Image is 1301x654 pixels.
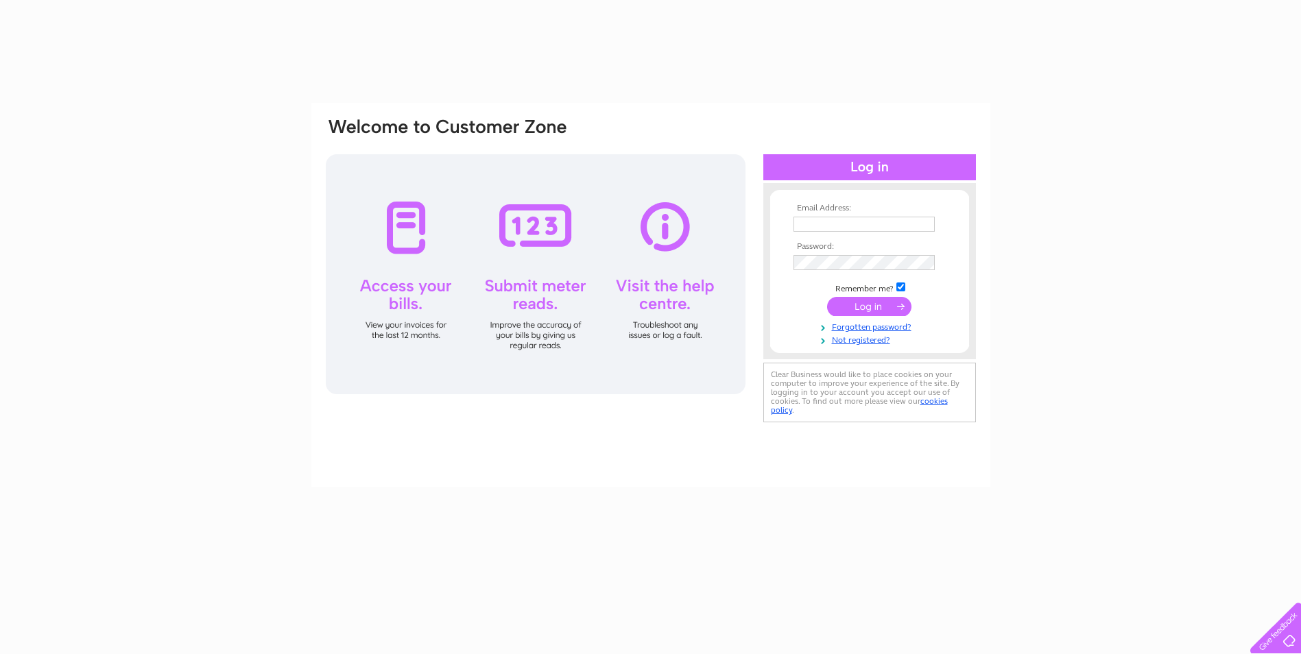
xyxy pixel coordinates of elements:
[790,242,949,252] th: Password:
[793,332,949,346] a: Not registered?
[790,204,949,213] th: Email Address:
[763,363,976,422] div: Clear Business would like to place cookies on your computer to improve your experience of the sit...
[793,319,949,332] a: Forgotten password?
[790,280,949,294] td: Remember me?
[827,297,911,316] input: Submit
[771,396,948,415] a: cookies policy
